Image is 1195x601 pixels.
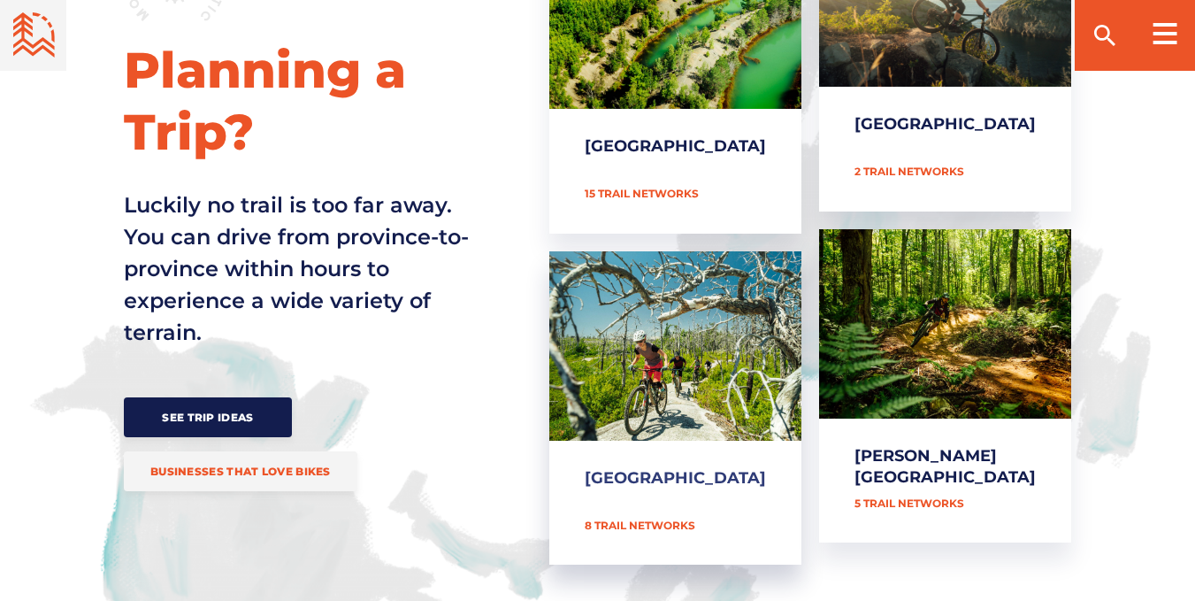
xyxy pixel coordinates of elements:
[150,465,331,478] span: Businesses that love bikes
[150,411,265,424] span: See Trip Ideas
[124,189,496,349] p: Luckily no trail is too far away. You can drive from province-to-province within hours to experie...
[124,451,357,491] a: Businesses that love bikes
[124,397,292,437] a: See Trip Ideas
[1091,21,1119,50] ion-icon: search
[124,39,496,163] h2: Planning a Trip?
